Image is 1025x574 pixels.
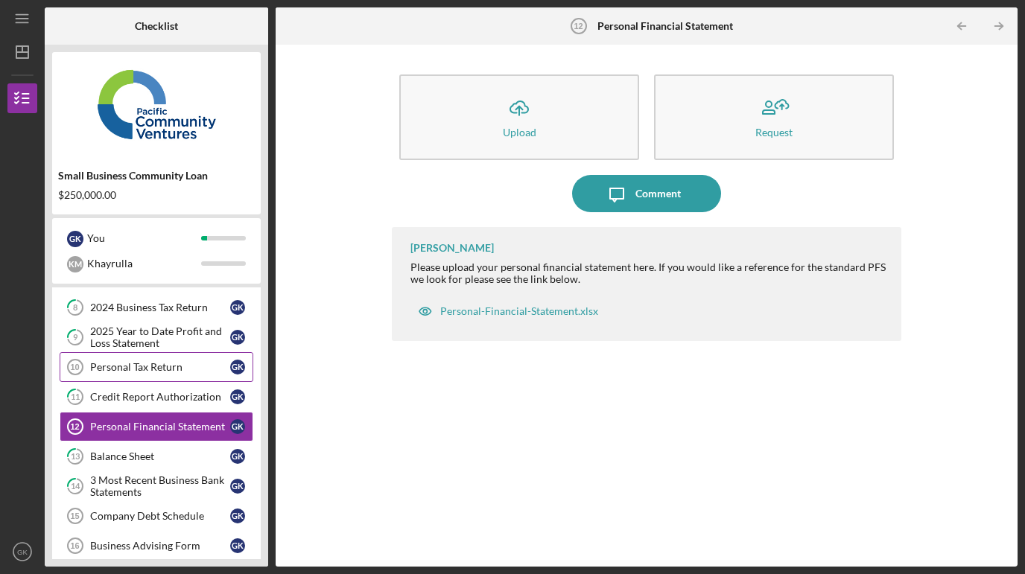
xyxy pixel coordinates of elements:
div: Business Advising Form [90,540,230,552]
div: G K [230,449,245,464]
a: 15Company Debt ScheduleGK [60,501,253,531]
div: Upload [503,127,536,138]
div: Small Business Community Loan [58,170,255,182]
b: Personal Financial Statement [597,20,733,32]
div: $250,000.00 [58,189,255,201]
a: 11Credit Report AuthorizationGK [60,382,253,412]
div: Khayrulla [87,251,201,276]
div: Please upload your personal financial statement here. If you would like a reference for the stand... [410,261,886,285]
div: Personal-Financial-Statement.xlsx [440,305,598,317]
tspan: 12 [574,22,583,31]
a: 92025 Year to Date Profit and Loss StatementGK [60,322,253,352]
a: 10Personal Tax ReturnGK [60,352,253,382]
a: 143 Most Recent Business Bank StatementsGK [60,471,253,501]
tspan: 13 [71,452,80,462]
div: G K [230,479,245,494]
tspan: 12 [70,422,79,431]
div: Company Debt Schedule [90,510,230,522]
a: 16Business Advising FormGK [60,531,253,561]
tspan: 15 [70,511,79,520]
div: G K [230,538,245,553]
text: GK [17,548,28,556]
a: 12Personal Financial StatementGK [60,412,253,441]
a: 13Balance SheetGK [60,441,253,471]
tspan: 9 [73,333,78,342]
button: Personal-Financial-Statement.xlsx [410,296,606,326]
div: Personal Tax Return [90,361,230,373]
button: Upload [399,74,639,160]
div: 2024 Business Tax Return [90,302,230,313]
div: Personal Financial Statement [90,421,230,433]
div: K M [67,256,83,272]
div: G K [230,330,245,345]
div: G K [230,300,245,315]
div: Balance Sheet [90,450,230,462]
tspan: 11 [71,392,80,402]
b: Checklist [135,20,178,32]
div: [PERSON_NAME] [410,242,494,254]
div: Comment [635,175,681,212]
tspan: 10 [70,363,79,371]
div: Credit Report Authorization [90,391,230,403]
div: 3 Most Recent Business Bank Statements [90,474,230,498]
tspan: 16 [70,541,79,550]
div: G K [230,419,245,434]
button: Request [654,74,894,160]
tspan: 14 [71,482,80,491]
div: Request [755,127,793,138]
div: G K [67,231,83,247]
div: G K [230,360,245,374]
div: G K [230,389,245,404]
tspan: 8 [73,303,77,313]
a: 82024 Business Tax ReturnGK [60,293,253,322]
div: You [87,226,201,251]
button: GK [7,537,37,567]
button: Comment [572,175,721,212]
img: Product logo [52,60,261,149]
div: 2025 Year to Date Profit and Loss Statement [90,325,230,349]
div: G K [230,508,245,523]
